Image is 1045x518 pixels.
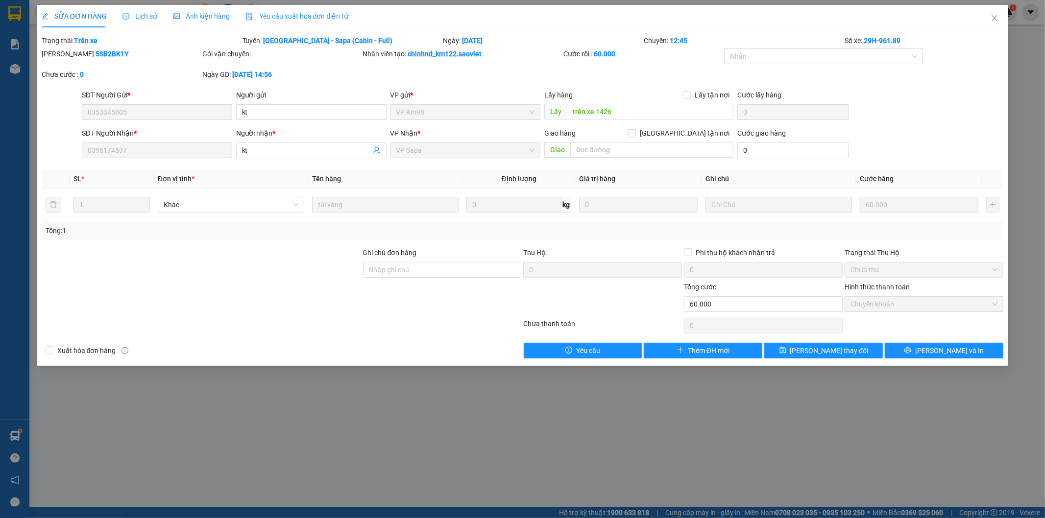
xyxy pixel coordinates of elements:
[164,197,298,212] span: Khác
[363,262,522,278] input: Ghi chú đơn hàng
[373,146,381,154] span: user-add
[390,90,541,100] div: VP gửi
[312,175,341,183] span: Tên hàng
[737,142,849,158] input: Cước giao hàng
[702,169,856,188] th: Ghi chú
[202,69,361,80] div: Ngày GD:
[570,142,733,158] input: Dọc đường
[42,13,49,20] span: edit
[122,347,128,354] span: info-circle
[561,197,571,212] span: kg
[46,197,61,212] button: delete
[594,50,615,58] b: 60.000
[764,343,883,358] button: save[PERSON_NAME] thay đổi
[737,104,849,120] input: Cước lấy hàng
[523,318,683,335] div: Chưa thanh toán
[644,343,762,358] button: plusThêm ĐH mới
[173,12,230,20] span: Ảnh kiện hàng
[844,35,1004,46] div: Số xe:
[851,297,997,311] span: Chuyển khoản
[82,90,232,100] div: SĐT Người Gửi
[684,283,716,291] span: Tổng cước
[544,104,567,119] span: Lấy
[544,142,570,158] span: Giao
[915,345,984,356] span: [PERSON_NAME] và In
[245,13,253,21] img: icon
[790,345,869,356] span: [PERSON_NAME] thay đổi
[579,175,615,183] span: Giá trị hàng
[242,35,442,46] div: Tuyến:
[74,37,97,45] b: Trên xe
[363,48,562,59] div: Nhân viên tạo:
[885,343,1003,358] button: printer[PERSON_NAME] và In
[42,12,107,20] span: SỬA ĐƠN HÀNG
[737,91,781,99] label: Cước lấy hàng
[576,345,600,356] span: Yêu cầu
[779,347,786,354] span: save
[442,35,643,46] div: Ngày:
[705,197,852,212] input: Ghi Chú
[46,225,403,236] div: Tổng: 1
[122,13,129,20] span: clock-circle
[122,12,157,20] span: Lịch sử
[851,262,997,277] span: Chưa thu
[636,128,733,139] span: [GEOGRAPHIC_DATA] tận nơi
[523,249,546,257] span: Thu Hộ
[845,283,910,291] label: Hình thức thanh toán
[42,48,200,59] div: [PERSON_NAME]:
[567,104,733,119] input: Dọc đường
[80,71,84,78] b: 0
[688,345,729,356] span: Thêm ĐH mới
[502,175,536,183] span: Định lượng
[236,90,387,100] div: Người gửi
[860,197,978,212] input: 0
[363,249,417,257] label: Ghi chú đơn hàng
[544,91,573,99] span: Lấy hàng
[396,105,535,119] span: VP Km98
[544,129,576,137] span: Giao hàng
[245,12,349,20] span: Yêu cầu xuất hóa đơn điện tử
[53,345,120,356] span: Xuất hóa đơn hàng
[236,128,387,139] div: Người nhận
[670,37,687,45] b: 12:45
[408,50,482,58] b: chinhnd_km122.saoviet
[396,143,535,158] span: VP Sapa
[173,13,180,20] span: picture
[524,343,642,358] button: exclamation-circleYêu cầu
[643,35,844,46] div: Chuyến:
[986,197,999,212] button: plus
[981,5,1008,32] button: Close
[565,347,572,354] span: exclamation-circle
[232,71,272,78] b: [DATE] 14:56
[845,247,1003,258] div: Trạng thái Thu Hộ
[462,37,483,45] b: [DATE]
[390,129,418,137] span: VP Nhận
[991,14,998,22] span: close
[579,197,698,212] input: 0
[677,347,684,354] span: plus
[82,128,232,139] div: SĐT Người Nhận
[904,347,911,354] span: printer
[860,175,894,183] span: Cước hàng
[202,48,361,59] div: Gói vận chuyển:
[864,37,900,45] b: 29H-961.89
[563,48,722,59] div: Cước rồi :
[691,90,733,100] span: Lấy tận nơi
[42,69,200,80] div: Chưa cước :
[737,129,786,137] label: Cước giao hàng
[73,175,81,183] span: SL
[41,35,242,46] div: Trạng thái:
[692,247,779,258] span: Phí thu hộ khách nhận trả
[158,175,194,183] span: Đơn vị tính
[312,197,459,212] input: VD: Bàn, Ghế
[96,50,129,58] b: 5SB2BK1Y
[264,37,393,45] b: [GEOGRAPHIC_DATA] - Sapa (Cabin - Full)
